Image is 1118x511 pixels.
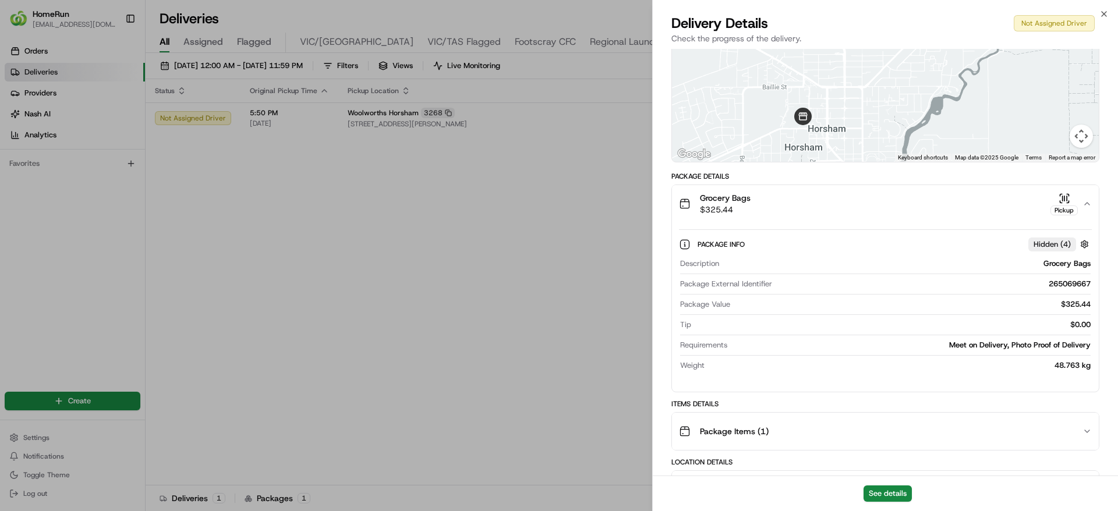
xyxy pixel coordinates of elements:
a: Report a map error [1049,154,1095,161]
div: Meet on Delivery, Photo Proof of Delivery [732,340,1091,350]
span: Hidden ( 4 ) [1034,239,1071,250]
button: Keyboard shortcuts [898,154,948,162]
span: Grocery Bags [700,192,751,204]
span: Delivery Details [671,14,768,33]
div: Grocery Bags [724,258,1091,269]
span: $325.44 [700,204,751,215]
span: Requirements [680,340,727,350]
div: 48.763 kg [709,360,1091,371]
a: Terms [1025,154,1042,161]
a: Open this area in Google Maps (opens a new window) [675,147,713,162]
span: Package Value [680,299,730,310]
span: Package Info [698,240,747,249]
div: Pickup [1050,205,1078,215]
div: $0.00 [696,320,1091,330]
button: Pickup [1050,193,1078,215]
span: Description [680,258,719,269]
span: Package Items ( 1 ) [700,425,769,437]
button: Hidden (4) [1028,237,1092,251]
span: Map data ©2025 Google [955,154,1018,161]
span: Weight [680,360,705,371]
button: Map camera controls [1070,125,1093,148]
img: Google [675,147,713,162]
div: Location Details [671,457,1099,467]
button: Grocery Bags$325.44Pickup [672,185,1099,222]
button: See details [864,485,912,502]
span: Tip [680,320,691,330]
div: Grocery Bags$325.44Pickup [672,222,1099,392]
div: 265069667 [777,279,1091,289]
div: Items Details [671,399,1099,409]
span: Package External Identifier [680,279,772,289]
div: $325.44 [735,299,1091,310]
button: Package Items (1) [672,413,1099,450]
div: Package Details [671,172,1099,181]
p: Check the progress of the delivery. [671,33,1099,44]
